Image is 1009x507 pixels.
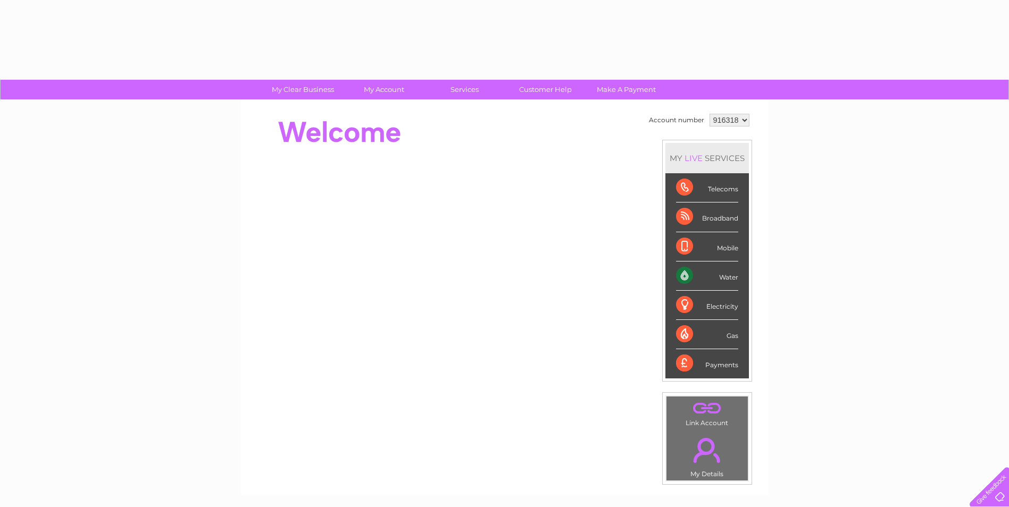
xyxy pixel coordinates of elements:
div: Mobile [676,232,738,261]
div: Gas [676,320,738,349]
a: Make A Payment [582,80,670,99]
a: Services [421,80,508,99]
div: Broadband [676,202,738,232]
a: . [669,432,745,469]
div: Payments [676,349,738,378]
div: Electricity [676,291,738,320]
div: MY SERVICES [665,143,749,173]
a: Customer Help [502,80,589,99]
div: Telecoms [676,173,738,202]
div: LIVE [682,153,705,163]
td: Link Account [666,396,748,429]
a: My Clear Business [259,80,347,99]
div: Water [676,261,738,291]
td: My Details [666,429,748,481]
a: My Account [340,80,428,99]
td: Account number [646,111,707,129]
a: . [669,399,745,418]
